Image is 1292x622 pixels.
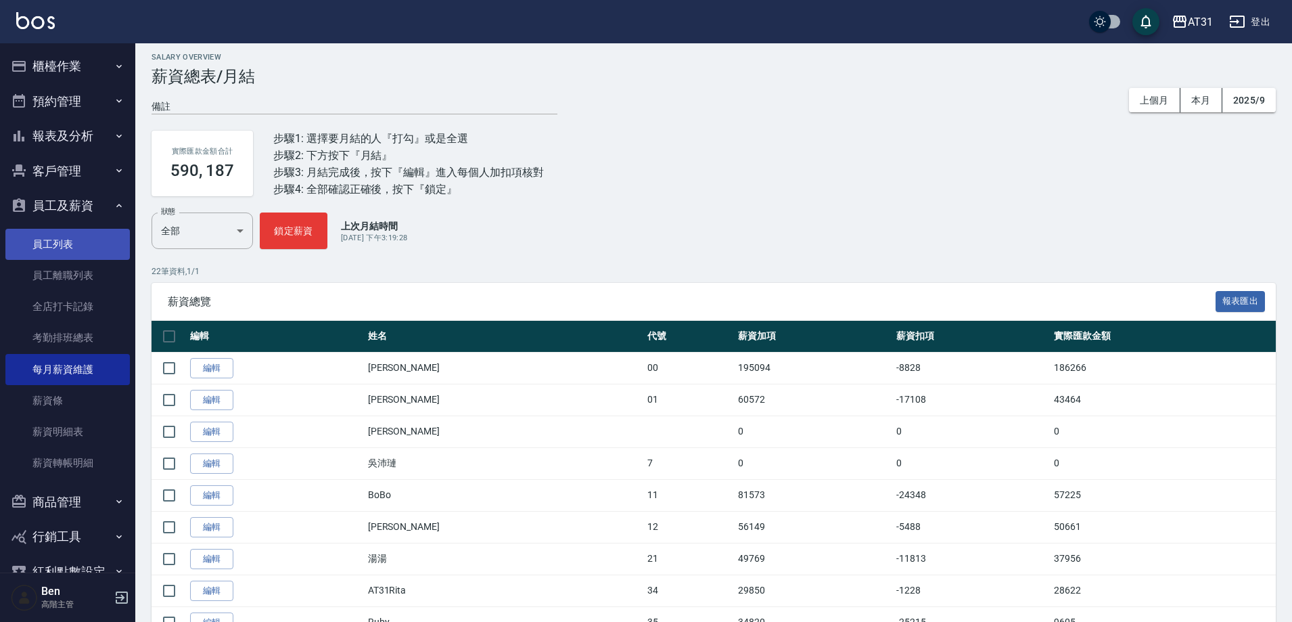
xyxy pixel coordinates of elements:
[735,575,893,606] td: 29850
[365,575,644,606] td: AT31Rita
[5,416,130,447] a: 薪資明細表
[5,554,130,590] button: 紅利點數設定
[341,219,407,233] p: 上次月結時間
[5,229,130,260] a: 員工列表
[1051,575,1276,606] td: 28622
[365,321,644,353] th: 姓名
[190,390,233,411] a: 編輯
[152,265,1276,277] p: 22 筆資料, 1 / 1
[644,352,735,384] td: 00
[5,354,130,385] a: 每月薪資維護
[893,352,1051,384] td: -8828
[1222,88,1276,113] button: 2025/9
[190,485,233,506] a: 編輯
[893,447,1051,479] td: 0
[190,358,233,379] a: 編輯
[5,84,130,119] button: 預約管理
[5,322,130,353] a: 考勤排班總表
[1129,88,1180,113] button: 上個月
[735,479,893,511] td: 81573
[1051,321,1276,353] th: 實際匯款金額
[644,543,735,575] td: 21
[1132,8,1159,35] button: save
[735,447,893,479] td: 0
[1216,291,1266,312] button: 報表匯出
[735,384,893,416] td: 60572
[273,164,544,181] div: 步驟3: 月結完成後，按下『編輯』進入每個人加扣項核對
[644,384,735,416] td: 01
[735,511,893,543] td: 56149
[341,234,407,242] span: [DATE] 下午3:19:28
[5,291,130,322] a: 全店打卡記錄
[365,447,644,479] td: 吳沛璉
[1051,447,1276,479] td: 0
[168,295,1216,309] span: 薪資總覽
[365,511,644,543] td: [PERSON_NAME]
[273,181,544,198] div: 步驟4: 全部確認正確後，按下『鎖定』
[190,517,233,538] a: 編輯
[735,321,893,353] th: 薪資加項
[187,321,365,353] th: 編輯
[365,479,644,511] td: BoBo
[893,575,1051,606] td: -1228
[1051,384,1276,416] td: 43464
[644,447,735,479] td: 7
[260,213,327,249] button: 鎖定薪資
[5,188,130,223] button: 員工及薪資
[1051,511,1276,543] td: 50661
[735,543,893,575] td: 49769
[11,584,38,611] img: Person
[893,511,1051,543] td: -5488
[5,447,130,479] a: 薪資轉帳明細
[161,206,175,217] label: 狀態
[1051,479,1276,511] td: 57225
[168,147,237,156] h2: 實際匯款金額合計
[1216,294,1266,307] a: 報表匯出
[152,67,1276,86] h3: 薪資總表/月結
[365,543,644,575] td: 湯湯
[893,479,1051,511] td: -24348
[190,549,233,570] a: 編輯
[644,575,735,606] td: 34
[735,416,893,447] td: 0
[5,260,130,291] a: 員工離職列表
[41,585,110,598] h5: Ben
[41,598,110,610] p: 高階主管
[5,49,130,84] button: 櫃檯作業
[152,213,253,249] div: 全部
[5,385,130,416] a: 薪資條
[16,12,55,29] img: Logo
[893,543,1051,575] td: -11813
[190,422,233,443] a: 編輯
[893,384,1051,416] td: -17108
[644,321,735,353] th: 代號
[1051,416,1276,447] td: 0
[644,479,735,511] td: 11
[365,352,644,384] td: [PERSON_NAME]
[735,352,893,384] td: 195094
[190,581,233,602] a: 編輯
[1224,9,1276,35] button: 登出
[5,519,130,554] button: 行銷工具
[893,416,1051,447] td: 0
[1180,88,1222,113] button: 本月
[1051,352,1276,384] td: 186266
[1051,543,1276,575] td: 37956
[152,53,1276,62] h2: Salary Overview
[5,154,130,189] button: 客戶管理
[273,130,544,147] div: 步驟1: 選擇要月結的人『打勾』或是全選
[365,416,644,447] td: [PERSON_NAME]
[644,511,735,543] td: 12
[365,384,644,416] td: [PERSON_NAME]
[170,161,235,180] h3: 590, 187
[893,321,1051,353] th: 薪資扣項
[273,147,544,164] div: 步驟2: 下方按下『月結』
[1188,14,1213,30] div: AT31
[1166,8,1218,36] button: AT31
[5,485,130,520] button: 商品管理
[5,118,130,154] button: 報表及分析
[190,453,233,474] a: 編輯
